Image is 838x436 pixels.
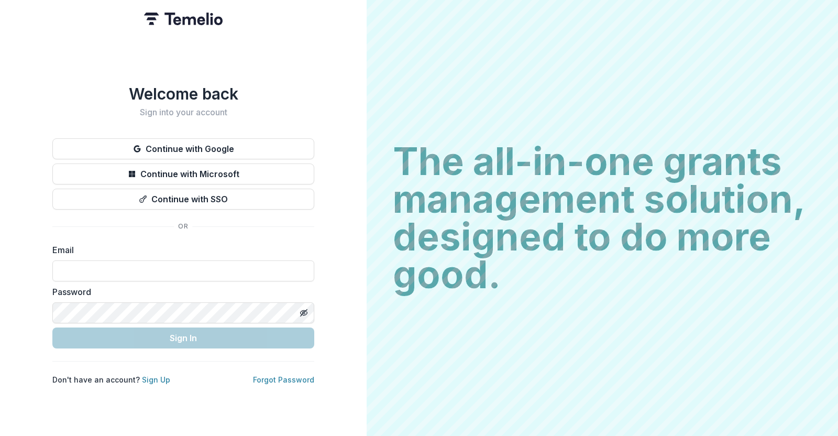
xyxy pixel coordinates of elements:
label: Password [52,286,308,298]
h1: Welcome back [52,84,314,103]
button: Continue with SSO [52,189,314,210]
button: Continue with Microsoft [52,163,314,184]
a: Forgot Password [253,375,314,384]
h2: Sign into your account [52,107,314,117]
label: Email [52,244,308,256]
img: Temelio [144,13,223,25]
button: Toggle password visibility [295,304,312,321]
button: Sign In [52,328,314,348]
button: Continue with Google [52,138,314,159]
p: Don't have an account? [52,374,170,385]
a: Sign Up [142,375,170,384]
